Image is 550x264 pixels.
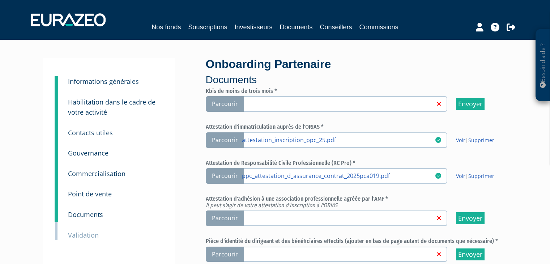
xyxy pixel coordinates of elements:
a: Nos fonds [152,22,181,32]
a: Voir [456,173,465,179]
i: 08/10/2025 15:58 [435,173,441,179]
a: attestation_inscription_ppc_25.pdf [242,136,435,143]
em: Il peut s'agir de votre attestation d'inscription à l'ORIAS [206,202,337,209]
small: Validation [68,231,99,239]
span: Parcourir [206,210,244,226]
i: 08/10/2025 15:57 [435,137,441,143]
span: | [456,137,494,144]
a: 4 [55,87,58,121]
a: Conseillers [320,22,352,32]
p: Documents [206,73,508,87]
span: Parcourir [206,96,244,112]
h6: Kbis de moins de trois mois * [206,88,508,94]
p: Besoin d'aide ? [539,33,547,98]
h6: Attestation d'immatriculation auprès de l'ORIAS * [206,124,508,130]
small: Gouvernance [68,149,108,157]
a: Supprimer [468,137,494,144]
a: Investisseurs [234,22,272,32]
small: Documents [68,210,103,219]
input: Envoyer [456,248,485,260]
img: 1732889491-logotype_eurazeo_blanc_rvb.png [31,13,106,26]
input: Envoyer [456,98,485,110]
a: 3 [55,76,58,91]
h6: Pièce d'identité du dirigeant et des bénéficiaires effectifs (ajouter en bas de page autant de do... [206,238,508,244]
a: 6 [55,138,58,161]
span: Parcourir [206,247,244,262]
a: Commissions [359,22,398,32]
a: 5 [55,118,58,140]
input: Envoyer [456,212,485,224]
small: Contacts utiles [68,128,113,137]
div: Onboarding Partenaire [206,56,508,87]
a: Souscriptions [188,22,227,32]
h6: Attestation d'adhésion à une association professionnelle agréée par l'AMF * [206,196,508,208]
span: Parcourir [206,132,244,148]
small: Commercialisation [68,169,125,178]
h6: Attestation de Responsabilité Civile Professionnelle (RC Pro) * [206,160,508,166]
a: Supprimer [468,173,494,179]
a: 9 [55,200,58,222]
a: Voir [456,137,465,144]
small: Habilitation dans le cadre de votre activité [68,98,155,117]
span: Parcourir [206,168,244,184]
small: Point de vente [68,190,112,198]
small: Informations générales [68,77,139,86]
a: Documents [280,22,313,32]
a: 7 [55,159,58,181]
a: ppc_attestation_d_assurance_contrat_2025pca019.pdf [242,172,435,179]
a: 8 [55,179,58,201]
span: | [456,173,494,180]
